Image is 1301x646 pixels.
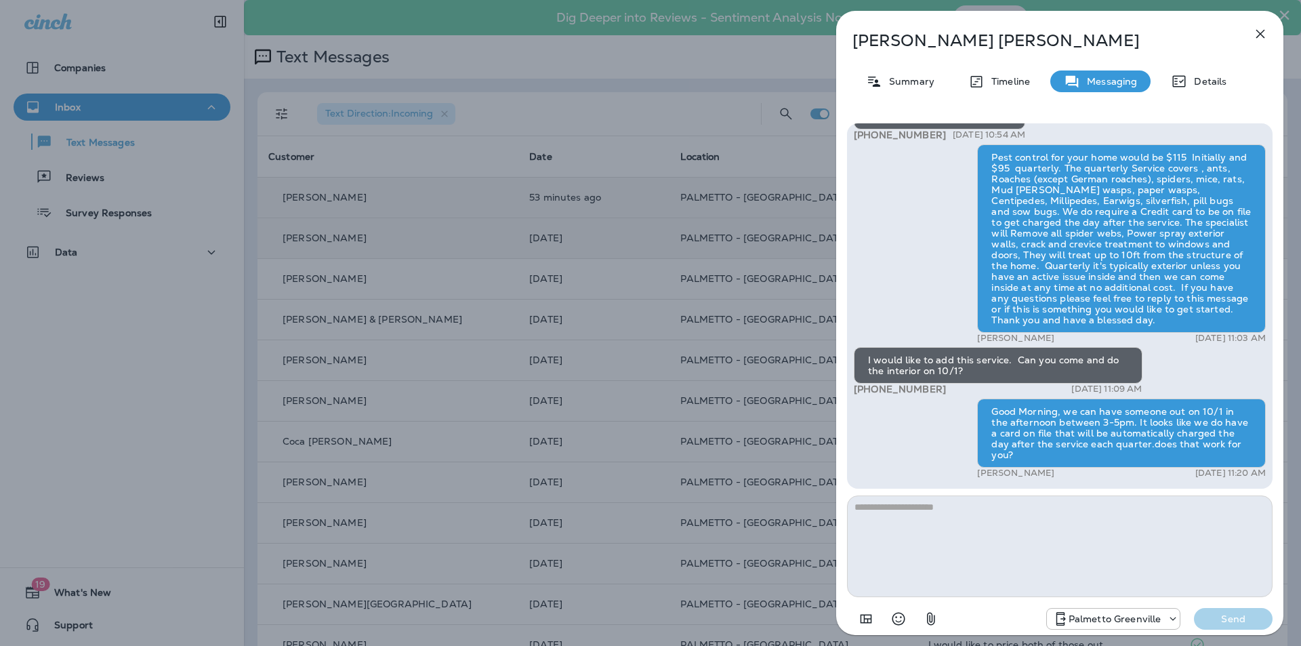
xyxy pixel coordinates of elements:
p: Messaging [1080,76,1137,87]
button: Add in a premade template [852,605,880,632]
span: [PHONE_NUMBER] [854,383,946,395]
p: [PERSON_NAME] [977,333,1054,344]
p: [DATE] 11:09 AM [1071,384,1142,395]
p: Summary [882,76,934,87]
p: [PERSON_NAME] [PERSON_NAME] [852,31,1222,50]
button: Select an emoji [885,605,912,632]
p: Timeline [985,76,1030,87]
p: [DATE] 10:54 AM [953,129,1025,140]
div: Pest control for your home would be $115 Initially and $95 quarterly. The quarterly Service cover... [977,144,1266,333]
p: Details [1187,76,1226,87]
p: [PERSON_NAME] [977,468,1054,479]
div: Good Morning, we can have someone out on 10/1 in the afternoon between 3-5pm. It looks like we do... [977,399,1266,468]
div: I would like to add this service. Can you come and do the interior on 10/1? [854,347,1142,384]
div: +1 (864) 385-1074 [1047,611,1180,627]
p: [DATE] 11:03 AM [1195,333,1266,344]
p: [DATE] 11:20 AM [1195,468,1266,479]
p: Palmetto Greenville [1069,613,1161,624]
span: [PHONE_NUMBER] [854,129,946,141]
